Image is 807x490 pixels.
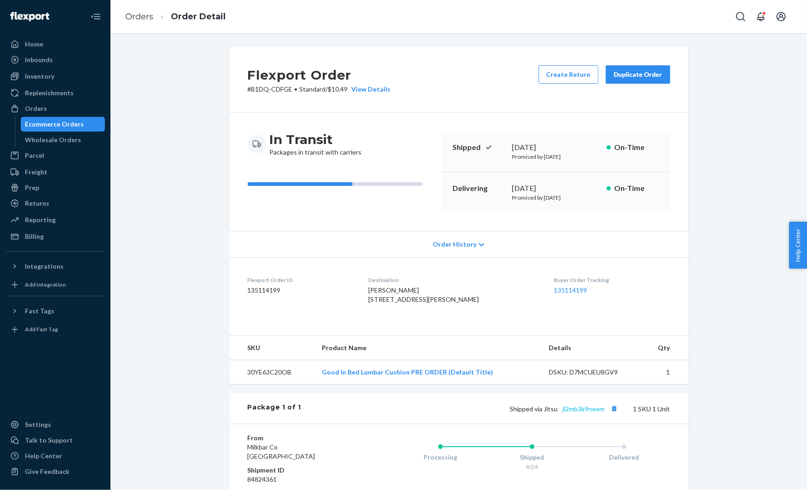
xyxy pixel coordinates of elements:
p: Delivering [453,183,505,194]
button: Close Navigation [87,7,105,26]
button: Integrations [6,259,105,274]
div: Talk to Support [25,436,73,445]
a: Talk to Support [6,433,105,448]
div: Delivered [578,453,670,462]
span: Order History [433,240,476,249]
div: Wholesale Orders [25,135,81,144]
div: DSKU: D7MCUEU8GV9 [549,368,635,377]
a: jl2mb3k9neem [563,405,605,413]
h2: Flexport Order [248,65,391,85]
dt: From [248,433,358,443]
p: Promised by [DATE] [512,153,599,161]
div: Duplicate Order [614,70,662,79]
p: Promised by [DATE] [512,194,599,202]
div: Shipped [486,453,578,462]
dt: Destination [368,276,540,284]
a: Add Integration [6,277,105,292]
th: Product Name [314,336,541,360]
div: Packages in transit with carriers [270,131,362,157]
a: Inbounds [6,52,105,67]
button: View Details [348,85,391,94]
a: Settings [6,417,105,432]
div: Reporting [25,215,56,225]
span: Shipped via Jitsu [510,405,621,413]
button: Create Return [539,65,598,84]
h3: In Transit [270,131,362,148]
th: Details [541,336,643,360]
dd: 84824361 [248,475,358,484]
span: • [295,85,298,93]
div: Returns [25,199,49,208]
dt: Shipment ID [248,466,358,475]
p: # B1DQ-CDFGE / $10.49 [248,85,391,94]
div: Add Integration [25,281,66,288]
p: Shipped [453,142,505,153]
button: Duplicate Order [606,65,670,84]
button: Copy tracking number [609,403,621,415]
div: Orders [25,104,47,113]
div: Prep [25,183,39,192]
a: Orders [6,101,105,116]
a: Home [6,37,105,52]
td: 1 [642,360,688,385]
a: Reporting [6,213,105,227]
button: Open Search Box [732,7,750,26]
div: Integrations [25,262,64,271]
th: Qty [642,336,688,360]
button: Open notifications [752,7,770,26]
div: Freight [25,167,47,177]
div: Package 1 of 1 [248,403,302,415]
button: Open account menu [772,7,790,26]
a: Freight [6,165,105,179]
div: Inbounds [25,55,53,64]
div: Fast Tags [25,306,54,316]
button: Give Feedback [6,464,105,479]
div: Ecommerce Orders [25,120,84,129]
a: Replenishments [6,86,105,100]
a: Wholesale Orders [21,133,105,147]
a: Billing [6,229,105,244]
div: Settings [25,420,51,429]
a: Prep [6,180,105,195]
button: Help Center [789,222,807,269]
div: Add Fast Tag [25,325,58,333]
span: Milkbar Co [GEOGRAPHIC_DATA] [248,443,315,460]
a: Help Center [6,449,105,463]
a: Orders [125,12,153,22]
th: SKU [229,336,314,360]
div: 8/24 [486,463,578,471]
div: Help Center [25,451,62,461]
div: Home [25,40,43,49]
div: 1 SKU 1 Unit [301,403,670,415]
a: 135114199 [554,286,587,294]
span: Standard [300,85,326,93]
td: 30YE63C20OB [229,360,314,385]
img: Flexport logo [10,12,49,21]
span: [PERSON_NAME] [STREET_ADDRESS][PERSON_NAME] [368,286,479,303]
a: Order Detail [171,12,226,22]
a: Returns [6,196,105,211]
dt: Buyer Order Tracking [554,276,670,284]
a: Good In Bed Lumbar Cushion PRE ORDER (Default Title) [322,368,493,376]
div: Replenishments [25,88,74,98]
div: Billing [25,232,44,241]
div: Inventory [25,72,54,81]
dd: 135114199 [248,286,354,295]
div: Processing [395,453,487,462]
dt: Flexport Order ID [248,276,354,284]
a: Parcel [6,148,105,163]
button: Fast Tags [6,304,105,318]
div: Give Feedback [25,467,70,476]
ol: breadcrumbs [118,3,233,30]
p: On-Time [615,142,659,153]
a: Add Fast Tag [6,322,105,337]
p: On-Time [615,183,659,194]
div: Parcel [25,151,44,160]
a: Ecommerce Orders [21,117,105,132]
div: [DATE] [512,142,599,153]
a: Inventory [6,69,105,84]
div: [DATE] [512,183,599,194]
